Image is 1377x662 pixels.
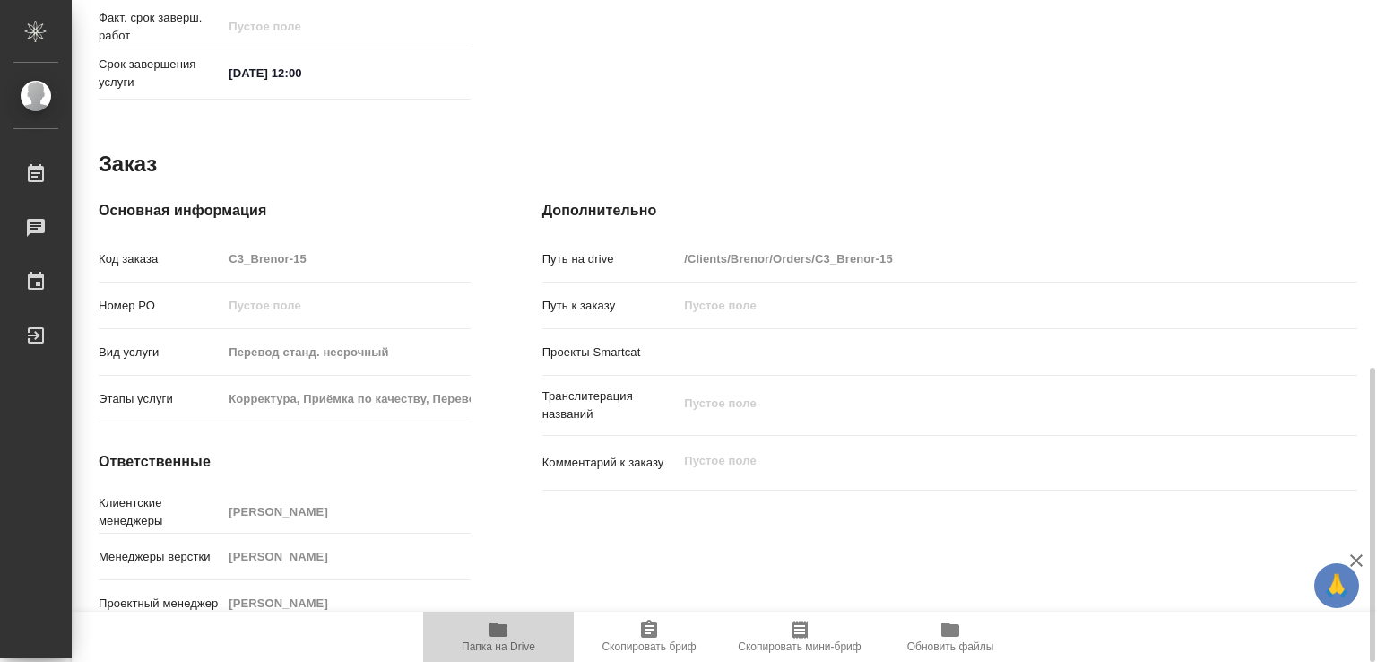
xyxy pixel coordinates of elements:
[99,56,222,91] p: Срок завершения услуги
[222,386,470,412] input: Пустое поле
[875,612,1026,662] button: Обновить файлы
[222,60,379,86] input: ✎ Введи что-нибудь
[99,250,222,268] p: Код заказа
[222,499,470,525] input: Пустое поле
[222,339,470,365] input: Пустое поле
[99,548,222,566] p: Менеджеры верстки
[542,454,679,472] p: Комментарий к заказу
[99,200,471,222] h4: Основная информация
[99,595,222,613] p: Проектный менеджер
[99,451,471,473] h4: Ответственные
[99,9,222,45] p: Факт. срок заверш. работ
[222,544,470,570] input: Пустое поле
[99,494,222,530] p: Клиентские менеджеры
[542,344,679,361] p: Проекты Smartcat
[907,640,994,653] span: Обновить файлы
[222,590,470,616] input: Пустое поле
[99,150,157,179] h2: Заказ
[99,297,222,315] p: Номер РО
[542,297,679,315] p: Путь к заказу
[1314,563,1359,608] button: 🙏
[574,612,724,662] button: Скопировать бриф
[222,292,470,318] input: Пустое поле
[99,390,222,408] p: Этапы услуги
[602,640,696,653] span: Скопировать бриф
[222,246,470,272] input: Пустое поле
[1321,567,1352,605] span: 🙏
[423,612,574,662] button: Папка на Drive
[542,200,1357,222] h4: Дополнительно
[542,388,679,423] p: Транслитерация названий
[462,640,535,653] span: Папка на Drive
[99,344,222,361] p: Вид услуги
[738,640,861,653] span: Скопировать мини-бриф
[678,292,1289,318] input: Пустое поле
[678,246,1289,272] input: Пустое поле
[222,13,379,39] input: Пустое поле
[542,250,679,268] p: Путь на drive
[724,612,875,662] button: Скопировать мини-бриф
